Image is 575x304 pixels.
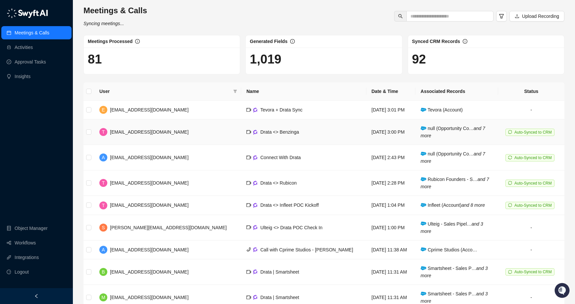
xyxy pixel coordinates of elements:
[421,126,485,138] span: null (Opportunity Co…
[15,55,46,68] a: Approval Tasks
[421,107,463,112] span: Tevora (Account)
[260,129,299,135] span: Drata <> Benzinga
[246,203,251,207] span: video-camera
[499,14,504,19] span: filter
[113,62,121,70] button: Start new chat
[110,247,188,252] span: [EMAIL_ADDRESS][DOMAIN_NAME]
[508,130,512,134] span: sync
[260,247,353,252] span: Call with Cprime Studios - [PERSON_NAME]
[253,155,258,160] img: gong-Dwh8HbPa.png
[246,155,251,160] span: video-camera
[463,39,467,44] span: info-circle
[522,13,559,20] span: Upload Recording
[250,39,287,44] span: Generated Fields
[110,180,188,186] span: [EMAIL_ADDRESS][DOMAIN_NAME]
[260,295,299,300] span: Drata | Smartsheet
[7,26,121,37] p: Welcome 👋
[66,109,80,114] span: Pylon
[15,265,29,279] span: Logout
[110,107,188,112] span: [EMAIL_ADDRESS][DOMAIN_NAME]
[498,82,564,101] th: Status
[135,39,140,44] span: info-circle
[253,247,258,252] img: gong-Dwh8HbPa.png
[7,8,48,18] img: logo-05li4sbe.png
[23,66,84,72] div: We're available if you need us!
[421,221,483,234] i: and 3 more
[15,41,33,54] a: Activities
[246,270,251,274] span: video-camera
[246,247,251,252] span: phone
[102,246,105,253] span: A
[250,52,398,67] h1: 1,019
[498,240,564,259] td: -
[515,14,519,19] span: upload
[366,119,415,145] td: [DATE] 3:00 PM
[110,129,188,135] span: [EMAIL_ADDRESS][DOMAIN_NAME]
[514,130,552,135] span: Auto-Synced to CRM
[508,155,512,159] span: sync
[83,21,124,26] i: Syncing meetings...
[102,202,105,209] span: T
[102,179,105,187] span: T
[514,181,552,186] span: Auto-Synced to CRM
[253,295,258,300] img: gong-Dwh8HbPa.png
[110,202,188,208] span: [EMAIL_ADDRESS][DOMAIN_NAME]
[15,70,30,83] a: Insights
[421,221,483,234] span: Ulteig - Sales Pipel…
[421,126,485,138] i: and 7 more
[101,294,105,301] span: M
[110,295,188,300] span: [EMAIL_ADDRESS][DOMAIN_NAME]
[246,130,251,134] span: video-camera
[398,14,403,19] span: search
[241,82,366,101] th: Name
[498,215,564,240] td: -
[421,151,485,164] span: null (Opportunity Co…
[102,128,105,136] span: T
[7,60,19,72] img: 5124521997842_fc6d7dfcefe973c2e489_88.png
[260,107,302,112] span: Tevora + Drata Sync
[232,86,238,96] span: filter
[7,7,20,20] img: Swyft AI
[366,196,415,215] td: [DATE] 1:04 PM
[508,270,512,274] span: sync
[30,93,35,99] div: 📶
[514,270,552,274] span: Auto-Synced to CRM
[290,39,295,44] span: info-circle
[366,82,415,101] th: Date & Time
[88,52,236,67] h1: 81
[47,109,80,114] a: Powered byPylon
[366,145,415,170] td: [DATE] 2:43 PM
[15,26,49,39] a: Meetings & Calls
[421,151,485,164] i: and 7 more
[102,224,105,231] span: S
[421,291,488,304] i: and 3 more
[7,270,11,274] span: logout
[4,90,27,102] a: 📚Docs
[15,251,39,264] a: Integrations
[260,155,301,160] span: Connect With Drata
[246,108,251,112] span: video-camera
[421,247,477,252] span: Cprime Studios (Acco…
[366,240,415,259] td: [DATE] 11:38 AM
[509,11,564,22] button: Upload Recording
[260,202,319,208] span: Drata <> Infleet POC Kickoff
[366,101,415,119] td: [DATE] 3:01 PM
[260,269,299,275] span: Drata | Smartsheet
[421,266,488,278] i: and 3 more
[246,225,251,230] span: video-camera
[233,89,237,93] span: filter
[253,130,258,135] img: gong-Dwh8HbPa.png
[15,236,36,249] a: Workflows
[110,269,188,275] span: [EMAIL_ADDRESS][DOMAIN_NAME]
[110,155,188,160] span: [EMAIL_ADDRESS][DOMAIN_NAME]
[102,268,105,276] span: B
[7,93,12,99] div: 📚
[412,39,460,44] span: Synced CRM Records
[36,93,51,99] span: Status
[27,90,54,102] a: 📶Status
[23,60,109,66] div: Start new chat
[34,294,39,298] span: left
[253,181,258,186] img: gong-Dwh8HbPa.png
[99,88,231,95] span: User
